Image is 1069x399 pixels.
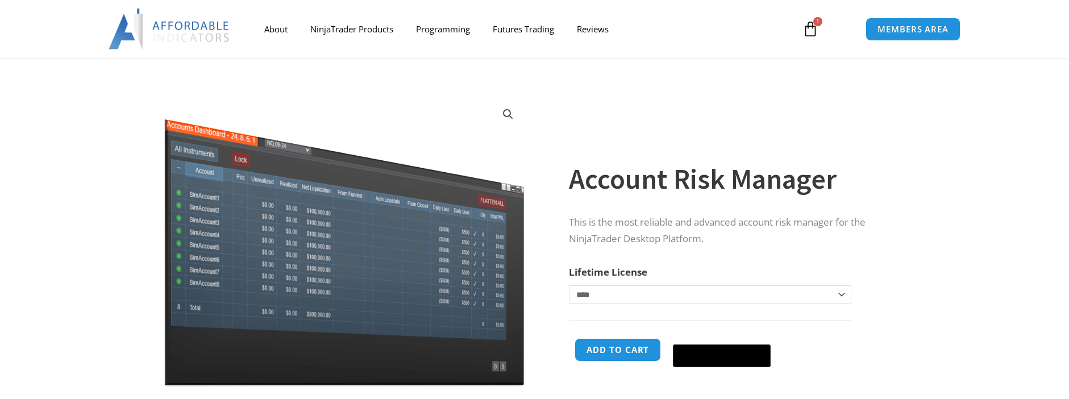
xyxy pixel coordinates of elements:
[673,344,771,367] button: Buy with GPay
[569,214,901,247] p: This is the most reliable and advanced account risk manager for the NinjaTrader Desktop Platform.
[813,17,822,26] span: 1
[299,16,405,42] a: NinjaTrader Products
[109,9,231,49] img: LogoAI | Affordable Indicators – NinjaTrader
[253,16,789,42] nav: Menu
[671,336,773,338] iframe: Secure payment input frame
[253,16,299,42] a: About
[866,18,960,41] a: MEMBERS AREA
[161,95,527,386] img: Screenshot 2024-08-26 15462845454 | Affordable Indicators – NinjaTrader
[481,16,565,42] a: Futures Trading
[498,104,518,124] a: View full-screen image gallery
[877,25,949,34] span: MEMBERS AREA
[785,13,835,45] a: 1
[575,338,661,361] button: Add to cart
[405,16,481,42] a: Programming
[569,265,647,279] label: Lifetime License
[569,159,901,199] h1: Account Risk Manager
[565,16,620,42] a: Reviews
